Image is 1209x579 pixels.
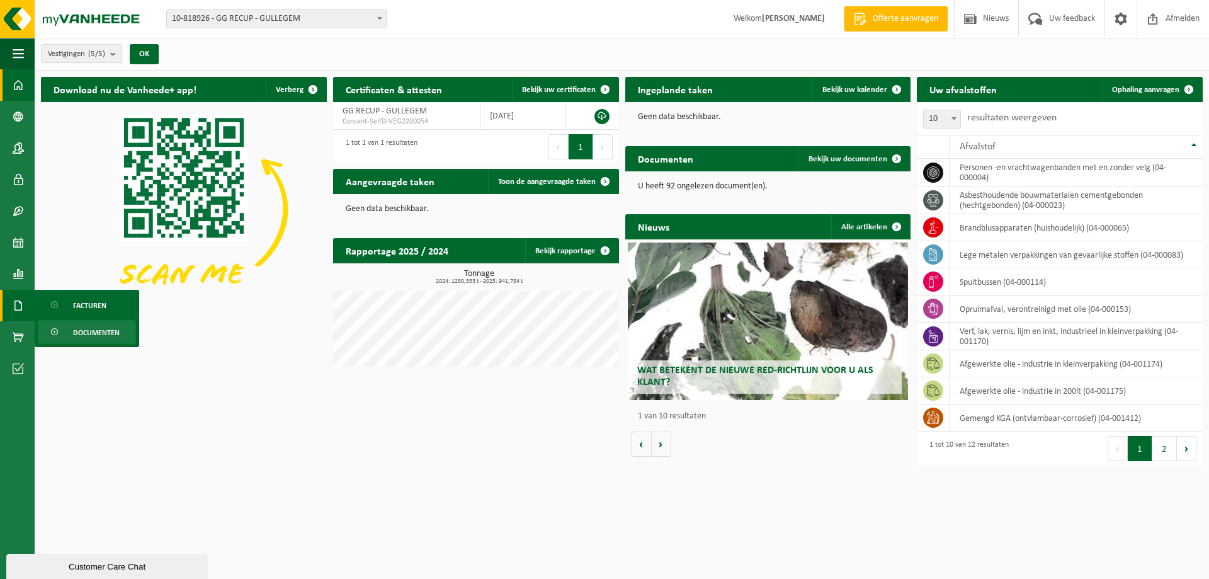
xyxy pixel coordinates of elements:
h2: Uw afvalstoffen [917,77,1009,101]
h3: Tonnage [339,270,619,285]
td: lege metalen verpakkingen van gevaarlijke stoffen (04-000083) [950,241,1203,268]
a: Alle artikelen [831,214,909,239]
span: Offerte aanvragen [870,13,941,25]
button: Vorige [632,432,652,457]
span: Bekijk uw documenten [809,155,887,163]
span: 10-818926 - GG RECUP - GULLEGEM [167,10,386,28]
span: Facturen [73,294,106,318]
button: Verberg [266,77,326,102]
td: personen -en vrachtwagenbanden met en zonder velg (04-000004) [950,159,1203,186]
button: 1 [569,134,593,159]
h2: Documenten [625,146,706,171]
span: 2024: 1250,353 t - 2025: 941,754 t [339,278,619,285]
button: Next [1177,436,1196,461]
iframe: chat widget [6,551,210,579]
td: asbesthoudende bouwmaterialen cementgebonden (hechtgebonden) (04-000023) [950,186,1203,214]
span: 10 [923,110,961,129]
a: Bekijk uw certificaten [512,77,618,102]
h2: Nieuws [625,214,682,239]
span: Bekijk uw certificaten [522,86,596,94]
span: 10-818926 - GG RECUP - GULLEGEM [166,9,387,28]
td: afgewerkte olie - industrie in 200lt (04-001175) [950,377,1203,404]
td: [DATE] [480,102,566,130]
button: 1 [1128,436,1152,461]
h2: Download nu de Vanheede+ app! [41,77,209,101]
button: OK [130,44,159,64]
td: spuitbussen (04-000114) [950,268,1203,295]
button: Volgende [652,432,671,457]
h2: Ingeplande taken [625,77,725,101]
h2: Certificaten & attesten [333,77,455,101]
label: resultaten weergeven [967,113,1057,123]
a: Bekijk uw kalender [812,77,909,102]
p: Geen data beschikbaar. [346,205,606,214]
p: 1 van 10 resultaten [638,412,905,421]
td: verf, lak, vernis, lijm en inkt, industrieel in kleinverpakking (04-001170) [950,323,1203,350]
button: Previous [548,134,569,159]
td: opruimafval, verontreinigd met olie (04-000153) [950,295,1203,323]
span: Vestigingen [48,45,105,64]
span: Ophaling aanvragen [1112,86,1179,94]
div: 1 tot 1 van 1 resultaten [339,133,417,161]
a: Bekijk rapportage [525,238,618,263]
h2: Rapportage 2025 / 2024 [333,238,461,263]
a: Ophaling aanvragen [1102,77,1201,102]
a: Offerte aanvragen [844,6,948,32]
span: Wat betekent de nieuwe RED-richtlijn voor u als klant? [637,365,873,387]
h2: Aangevraagde taken [333,169,447,193]
span: 10 [924,110,960,128]
span: Consent-SelfD-VEG2200054 [343,117,470,127]
span: GG RECUP - GULLEGEM [343,106,427,116]
td: gemengd KGA (ontvlambaar-corrosief) (04-001412) [950,404,1203,432]
span: Verberg [276,86,304,94]
a: Bekijk uw documenten [798,146,909,171]
button: 2 [1152,436,1177,461]
span: Bekijk uw kalender [822,86,887,94]
a: Documenten [38,320,136,344]
span: Toon de aangevraagde taken [498,178,596,186]
p: Geen data beschikbaar. [638,113,899,122]
td: brandblusapparaten (huishoudelijk) (04-000065) [950,214,1203,241]
img: Download de VHEPlus App [41,102,327,316]
td: afgewerkte olie - industrie in kleinverpakking (04-001174) [950,350,1203,377]
a: Toon de aangevraagde taken [488,169,618,194]
count: (5/5) [88,50,105,58]
button: Vestigingen(5/5) [41,44,122,63]
span: Afvalstof [960,142,996,152]
span: Documenten [73,321,120,345]
a: Facturen [38,293,136,317]
button: Next [593,134,613,159]
a: Wat betekent de nieuwe RED-richtlijn voor u als klant? [628,243,908,400]
button: Previous [1108,436,1128,461]
p: U heeft 92 ongelezen document(en). [638,182,899,191]
strong: [PERSON_NAME] [762,14,825,23]
div: 1 tot 10 van 12 resultaten [923,435,1009,462]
